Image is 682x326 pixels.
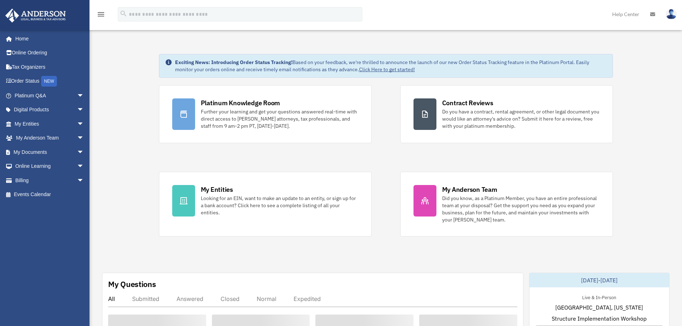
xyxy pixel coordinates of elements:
div: Live & In-Person [576,293,622,301]
a: Events Calendar [5,188,95,202]
div: [DATE]-[DATE] [529,273,669,287]
div: Based on your feedback, we're thrilled to announce the launch of our new Order Status Tracking fe... [175,59,607,73]
a: Digital Productsarrow_drop_down [5,103,95,117]
a: Platinum Knowledge Room Further your learning and get your questions answered real-time with dire... [159,85,372,143]
div: Submitted [132,295,159,302]
span: arrow_drop_down [77,173,91,188]
span: Structure Implementation Workshop [552,314,647,323]
span: [GEOGRAPHIC_DATA], [US_STATE] [555,303,643,312]
a: menu [97,13,105,19]
img: User Pic [666,9,677,19]
div: NEW [41,76,57,87]
div: Contract Reviews [442,98,493,107]
div: Normal [257,295,276,302]
a: Billingarrow_drop_down [5,173,95,188]
div: My Entities [201,185,233,194]
span: arrow_drop_down [77,131,91,146]
span: arrow_drop_down [77,117,91,131]
a: Platinum Q&Aarrow_drop_down [5,88,95,103]
div: My Questions [108,279,156,289]
a: My Anderson Team Did you know, as a Platinum Member, you have an entire professional team at your... [400,172,613,237]
span: arrow_drop_down [77,159,91,174]
strong: Exciting News: Introducing Order Status Tracking! [175,59,292,65]
a: Contract Reviews Do you have a contract, rental agreement, or other legal document you would like... [400,85,613,143]
a: My Entities Looking for an EIN, want to make an update to an entity, or sign up for a bank accoun... [159,172,372,237]
span: arrow_drop_down [77,103,91,117]
a: Order StatusNEW [5,74,95,89]
a: My Entitiesarrow_drop_down [5,117,95,131]
a: My Documentsarrow_drop_down [5,145,95,159]
div: Expedited [294,295,321,302]
a: Home [5,31,91,46]
a: Tax Organizers [5,60,95,74]
a: My Anderson Teamarrow_drop_down [5,131,95,145]
div: Looking for an EIN, want to make an update to an entity, or sign up for a bank account? Click her... [201,195,358,216]
a: Click Here to get started! [359,66,415,73]
div: My Anderson Team [442,185,497,194]
span: arrow_drop_down [77,145,91,160]
a: Online Ordering [5,46,95,60]
div: All [108,295,115,302]
div: Answered [176,295,203,302]
i: search [120,10,127,18]
i: menu [97,10,105,19]
img: Anderson Advisors Platinum Portal [3,9,68,23]
div: Did you know, as a Platinum Member, you have an entire professional team at your disposal? Get th... [442,195,600,223]
div: Do you have a contract, rental agreement, or other legal document you would like an attorney's ad... [442,108,600,130]
div: Further your learning and get your questions answered real-time with direct access to [PERSON_NAM... [201,108,358,130]
div: Closed [221,295,240,302]
div: Platinum Knowledge Room [201,98,280,107]
span: arrow_drop_down [77,88,91,103]
a: Online Learningarrow_drop_down [5,159,95,174]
